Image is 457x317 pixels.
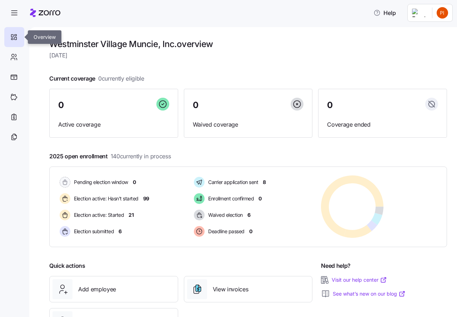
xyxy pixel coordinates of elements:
[143,195,149,202] span: 99
[258,195,262,202] span: 0
[263,179,266,186] span: 8
[72,179,128,186] span: Pending election window
[206,179,258,186] span: Carrier application sent
[206,211,243,219] span: Waived election
[129,211,134,219] span: 21
[249,228,252,235] span: 0
[213,285,248,294] span: View invoices
[49,152,171,161] span: 2025 open enrollment
[327,101,333,109] span: 0
[72,195,139,202] span: Election active: Hasn't started
[49,39,447,50] h1: Westminster Village Muncie, Inc. overview
[72,228,114,235] span: Election submitted
[72,211,124,219] span: Election active: Started
[193,120,304,129] span: Waived coverage
[119,228,122,235] span: 6
[49,51,447,60] span: [DATE]
[193,101,199,109] span: 0
[206,228,245,235] span: Deadline passed
[368,6,402,20] button: Help
[133,179,136,186] span: 0
[111,152,171,161] span: 140 currently in process
[437,7,448,19] img: 24d6825ccf4887a4818050cadfd93e6d
[58,120,169,129] span: Active coverage
[98,74,144,83] span: 0 currently eligible
[58,101,64,109] span: 0
[321,261,351,270] span: Need help?
[206,195,254,202] span: Enrollment confirmed
[333,290,406,297] a: See what’s new on our blog
[327,120,438,129] span: Coverage ended
[412,9,426,17] img: Employer logo
[78,285,116,294] span: Add employee
[247,211,251,219] span: 6
[49,261,85,270] span: Quick actions
[373,9,396,17] span: Help
[49,74,144,83] span: Current coverage
[332,276,387,283] a: Visit our help center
